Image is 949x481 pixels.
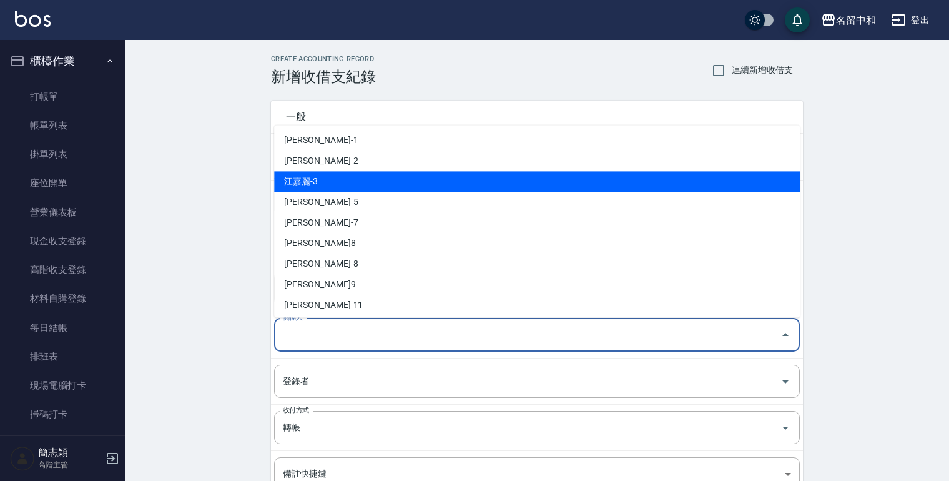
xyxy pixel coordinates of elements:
[836,12,876,28] div: 名留中和
[775,325,795,345] button: Close
[775,418,795,438] button: Open
[283,405,309,415] label: 收付方式
[5,434,120,467] button: 預約管理
[5,227,120,255] a: 現金收支登錄
[286,111,788,123] span: 一般
[38,459,102,470] p: 高階主管
[274,315,800,336] li: 涵涵-15
[732,64,793,77] span: 連續新增收借支
[274,233,800,254] li: [PERSON_NAME]8
[5,314,120,342] a: 每日結帳
[5,140,120,169] a: 掛單列表
[775,372,795,392] button: Open
[274,212,800,233] li: [PERSON_NAME]-7
[274,295,800,315] li: [PERSON_NAME]-11
[5,371,120,400] a: 現場電腦打卡
[5,284,120,313] a: 材料自購登錄
[15,11,51,27] img: Logo
[38,447,102,459] h5: 簡志穎
[5,45,120,77] button: 櫃檯作業
[5,400,120,429] a: 掃碼打卡
[816,7,881,33] button: 名留中和
[274,254,800,274] li: [PERSON_NAME]-8
[271,55,376,63] h2: CREATE ACCOUNTING RECORD
[274,151,800,171] li: [PERSON_NAME]-2
[10,446,35,471] img: Person
[283,313,302,322] label: 關係人
[271,68,376,86] h3: 新增收借支紀錄
[5,198,120,227] a: 營業儀表板
[274,130,800,151] li: [PERSON_NAME]-1
[5,342,120,371] a: 排班表
[5,255,120,284] a: 高階收支登錄
[274,171,800,192] li: 江嘉麗-3
[274,274,800,295] li: [PERSON_NAME]9
[886,9,934,32] button: 登出
[785,7,810,32] button: save
[274,192,800,212] li: [PERSON_NAME]-5
[5,82,120,111] a: 打帳單
[5,111,120,140] a: 帳單列表
[5,169,120,197] a: 座位開單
